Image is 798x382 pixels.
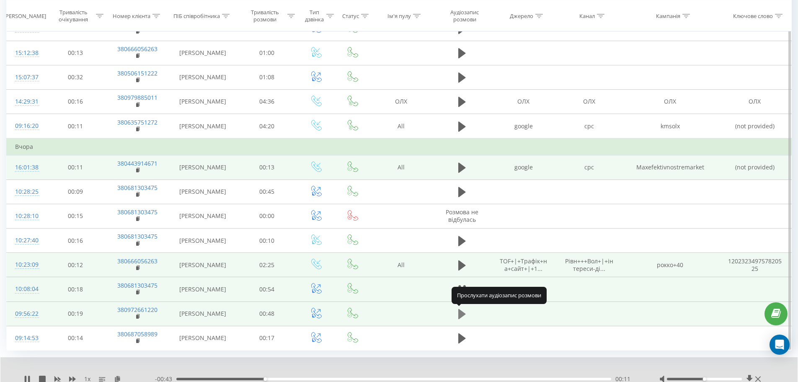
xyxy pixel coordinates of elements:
td: (not provided) [718,155,791,179]
a: 380979885011 [117,94,158,101]
td: 00:00 [237,204,297,228]
a: 380666056263 [117,257,158,265]
td: (not provided) [718,114,791,139]
td: 00:45 [237,179,297,204]
a: 380681303475 [117,208,158,216]
td: All [370,253,433,277]
td: 00:32 [45,65,106,89]
td: 00:12 [45,253,106,277]
td: 120232349757820525 [718,253,791,277]
div: Номер клієнта [113,12,150,19]
div: Кампанія [656,12,680,19]
a: 380681303475 [117,281,158,289]
div: 09:14:53 [15,330,37,346]
td: cpc [556,155,622,179]
td: [PERSON_NAME] [169,229,237,253]
a: 380506151222 [117,69,158,77]
div: Accessibility label [702,377,706,381]
td: ОЛХ [622,89,718,114]
td: 00:16 [45,229,106,253]
div: 10:23:09 [15,257,37,273]
td: ОЛХ [718,89,791,114]
a: 380635751272 [117,118,158,126]
td: ОЛХ [491,89,556,114]
td: 00:17 [237,326,297,350]
td: 00:11 [45,114,106,139]
div: 10:27:40 [15,232,37,249]
td: 00:15 [45,204,106,228]
div: 09:16:20 [15,118,37,134]
td: ОЛХ [556,89,622,114]
td: 00:09 [45,179,106,204]
div: 10:28:10 [15,208,37,224]
td: All [370,114,433,139]
div: 15:12:38 [15,45,37,61]
div: Аудіозапис розмови [440,9,489,23]
a: 380972661220 [117,306,158,314]
span: Рівн+++Вол+|+інтереси-ді... [565,257,613,273]
div: 09:56:22 [15,306,37,322]
td: [PERSON_NAME] [169,277,237,301]
a: 380443914671 [117,159,158,167]
td: ОЛХ [370,89,433,114]
div: 10:08:04 [15,281,37,297]
div: Ім'я пулу [387,12,411,19]
td: [PERSON_NAME] [169,65,237,89]
td: [PERSON_NAME] [169,179,237,204]
td: 00:16 [45,89,106,114]
div: 10:28:25 [15,184,37,200]
td: cpc [556,114,622,139]
td: 04:20 [237,114,297,139]
td: 00:10 [237,229,297,253]
td: [PERSON_NAME] [169,204,237,228]
td: [PERSON_NAME] [169,89,237,114]
div: Тривалість розмови [244,9,286,23]
td: 00:13 [45,41,106,65]
td: All [370,155,433,179]
div: 14:29:31 [15,94,37,110]
td: [PERSON_NAME] [169,114,237,139]
div: 16:01:38 [15,159,37,176]
td: [PERSON_NAME] [169,253,237,277]
td: 00:18 [45,277,106,301]
div: ПІБ співробітника [173,12,220,19]
div: [PERSON_NAME] [4,12,46,19]
td: рокко+40 [622,253,718,277]
td: Вчора [7,138,792,155]
span: TOF+|+Трафік+на+сайт+|+1... [500,257,547,273]
td: 00:19 [45,301,106,326]
div: Open Intercom Messenger [770,335,790,355]
td: 00:11 [45,155,106,179]
span: Розмова не відбулась [446,208,478,223]
td: google [491,155,556,179]
div: Тип дзвінка [305,9,324,23]
td: Maxefektivnostremarket [622,155,718,179]
div: 15:07:37 [15,69,37,86]
td: 01:00 [237,41,297,65]
td: 00:54 [237,277,297,301]
a: 380681303475 [117,232,158,240]
td: 04:36 [237,89,297,114]
td: 02:25 [237,253,297,277]
td: [PERSON_NAME] [169,301,237,326]
td: [PERSON_NAME] [169,155,237,179]
td: google [491,114,556,139]
td: [PERSON_NAME] [169,326,237,350]
div: Прослухати аудіозапис розмови [452,287,547,304]
div: Ключове слово [733,12,773,19]
div: Канал [579,12,595,19]
td: 00:14 [45,326,106,350]
div: Accessibility label [263,377,267,381]
a: 380666056263 [117,45,158,53]
td: 00:13 [237,155,297,179]
td: 01:08 [237,65,297,89]
div: Статус [342,12,359,19]
td: [PERSON_NAME] [169,41,237,65]
div: Тривалість очікування [53,9,94,23]
td: kmsolx [622,114,718,139]
a: 380681303475 [117,184,158,192]
a: 380687058989 [117,330,158,338]
td: 00:48 [237,301,297,326]
div: Джерело [510,12,533,19]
